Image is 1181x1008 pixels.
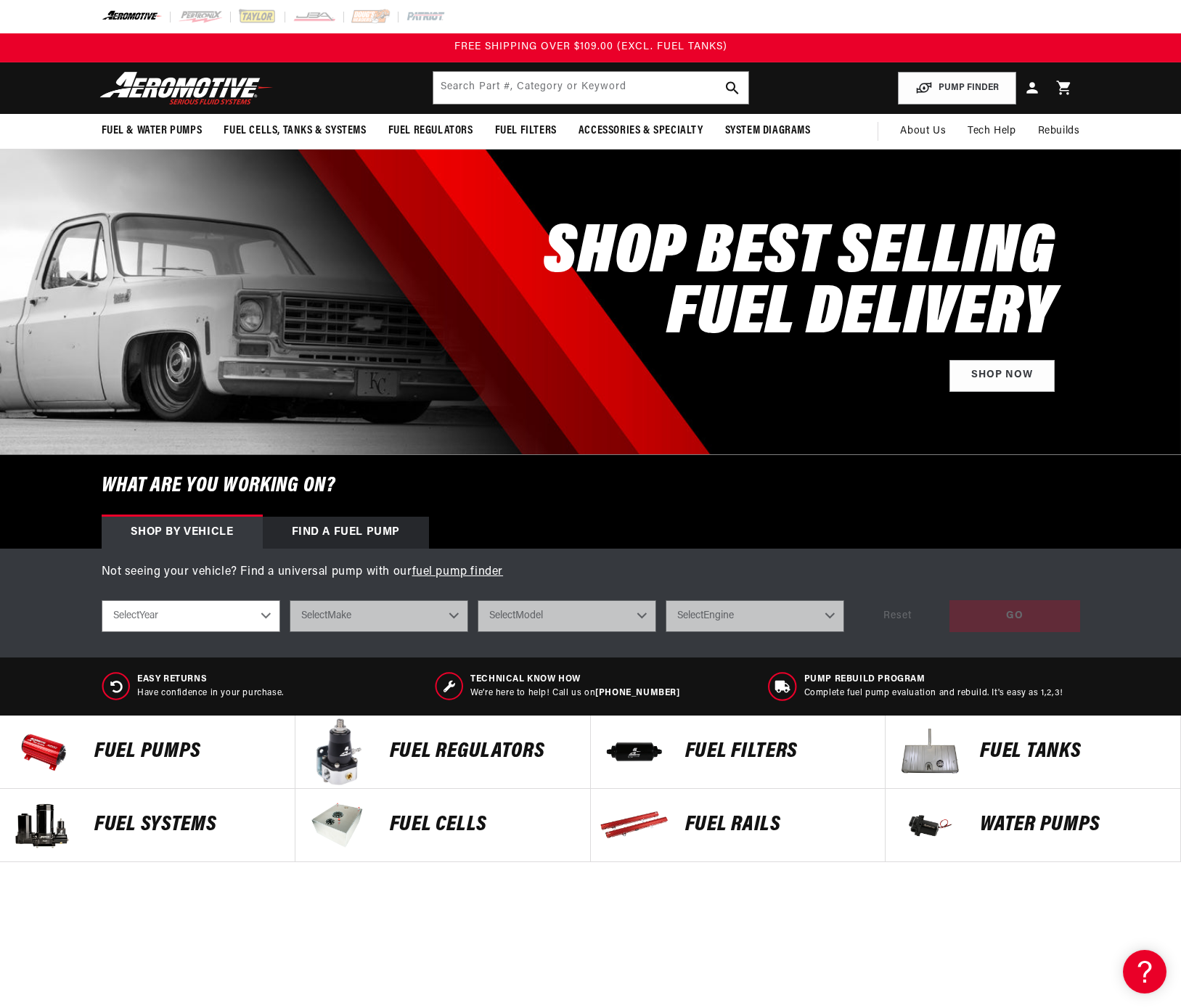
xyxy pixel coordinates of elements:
[102,123,203,139] span: Fuel & Water Pumps
[900,126,946,136] span: About Us
[949,360,1055,393] a: Shop Now
[433,72,748,104] input: Search by Part Number, Category or Keyword
[94,741,280,763] p: Fuel Pumps
[213,114,377,148] summary: Fuel Cells, Tanks & Systems
[898,72,1016,105] button: PUMP FINDER
[137,673,284,686] span: Easy Returns
[957,114,1026,149] summary: Tech Help
[137,687,284,700] p: Have confidence in your purchase.
[65,455,1116,517] h6: What are you working on?
[804,687,1063,700] p: Complete fuel pump evaluation and rebuild. It's easy as 1,2,3!
[685,741,871,763] p: FUEL FILTERS
[102,563,1080,582] p: Not seeing your vehicle? Find a universal pump with our
[263,517,430,549] div: Find a Fuel Pump
[714,114,822,148] summary: System Diagrams
[295,789,591,862] a: FUEL Cells FUEL Cells
[598,789,671,861] img: FUEL Rails
[980,741,1166,763] p: Fuel Tanks
[568,114,714,148] summary: Accessories & Specialty
[495,123,557,139] span: Fuel Filters
[102,517,263,549] div: Shop by vehicle
[893,789,965,861] img: Water Pumps
[685,814,871,836] p: FUEL Rails
[224,123,366,139] span: Fuel Cells, Tanks & Systems
[968,123,1016,139] span: Tech Help
[412,566,504,578] a: fuel pump finder
[7,789,80,861] img: Fuel Systems
[1038,123,1080,139] span: Rebuilds
[377,114,484,148] summary: Fuel Regulators
[484,114,568,148] summary: Fuel Filters
[102,600,280,632] select: Year
[893,716,965,788] img: Fuel Tanks
[980,814,1166,836] p: Water Pumps
[303,716,375,788] img: FUEL REGULATORS
[470,687,679,700] p: We’re here to help! Call us on
[295,716,591,789] a: FUEL REGULATORS FUEL REGULATORS
[470,673,679,686] span: Technical Know How
[725,123,811,139] span: System Diagrams
[303,789,375,861] img: FUEL Cells
[1027,114,1091,149] summary: Rebuilds
[591,716,886,789] a: FUEL FILTERS FUEL FILTERS
[886,716,1181,789] a: Fuel Tanks Fuel Tanks
[716,72,748,104] button: search button
[886,789,1181,862] a: Water Pumps Water Pumps
[390,814,576,836] p: FUEL Cells
[595,689,679,697] a: [PHONE_NUMBER]
[804,673,1063,686] span: Pump Rebuild program
[478,600,656,632] select: Model
[7,716,80,788] img: Fuel Pumps
[290,600,468,632] select: Make
[889,114,957,149] a: About Us
[388,123,473,139] span: Fuel Regulators
[598,716,671,788] img: FUEL FILTERS
[91,114,213,148] summary: Fuel & Water Pumps
[390,741,576,763] p: FUEL REGULATORS
[579,123,703,139] span: Accessories & Specialty
[544,224,1054,345] h2: SHOP BEST SELLING FUEL DELIVERY
[96,71,277,105] img: Aeromotive
[94,814,280,836] p: Fuel Systems
[666,600,844,632] select: Engine
[591,789,886,862] a: FUEL Rails FUEL Rails
[454,41,727,52] span: FREE SHIPPING OVER $109.00 (EXCL. FUEL TANKS)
